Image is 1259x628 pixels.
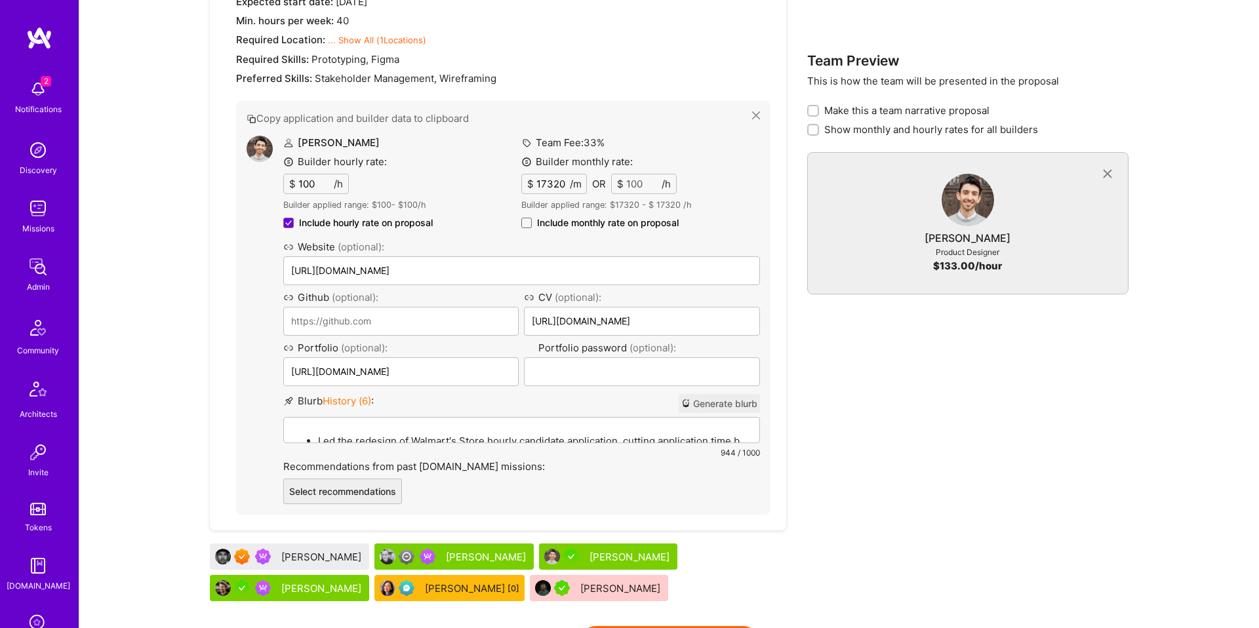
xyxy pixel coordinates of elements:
[255,549,271,564] img: Been on Mission
[590,550,672,564] div: [PERSON_NAME]
[283,341,519,355] label: Portfolio
[580,581,663,595] div: [PERSON_NAME]
[41,76,51,87] span: 2
[283,155,387,168] label: Builder hourly rate:
[570,177,582,191] span: /m
[247,111,752,125] button: Copy application and builder data to clipboard
[25,195,51,222] img: teamwork
[236,33,325,46] span: Required Location:
[25,439,51,465] img: Invite
[236,53,309,66] span: Required Skills:
[563,549,579,564] img: A.Teamer in Residence
[521,136,605,149] label: Team Fee: 33 %
[807,52,1129,69] h3: Team Preview
[20,163,57,177] div: Discovery
[234,549,250,564] img: Exceptional A.Teamer
[334,177,343,191] span: /h
[933,259,1002,273] div: $ 133.00 /hour
[281,550,364,564] div: [PERSON_NAME]
[283,307,519,336] input: https://github.com
[332,291,378,304] span: (optional):
[446,550,529,564] div: [PERSON_NAME]
[15,102,62,116] div: Notifications
[527,177,534,191] span: $
[629,342,676,354] span: (optional):
[283,199,433,211] p: Builder applied range: $ 100 - $ 100 /h
[247,114,256,124] i: icon Copy
[1100,167,1115,182] i: icon CloseGray
[283,136,380,149] label: [PERSON_NAME]
[25,76,51,102] img: bell
[617,177,624,191] span: $
[283,240,760,254] label: Website
[328,35,426,45] span: ... Show All ( 1 Locations)
[25,137,51,163] img: discovery
[283,256,760,285] input: https://website.com
[20,407,57,421] div: Architects
[420,549,435,564] img: Been on Mission
[289,177,296,191] span: $
[936,245,999,259] div: Product Designer
[236,72,312,85] span: Preferred Skills:
[679,394,760,413] button: Generate blurb
[824,104,989,117] span: Make this a team narrative proposal
[624,174,662,193] input: XX
[283,394,374,413] label: Blurb :
[17,343,59,357] div: Community
[22,376,54,407] img: Architects
[323,395,371,407] span: History ( 6 )
[399,549,414,564] img: Limited Access
[942,174,994,226] img: User Avatar
[236,14,334,27] span: Min. hours per week:
[524,341,759,355] label: Portfolio password
[255,580,271,596] img: Been on Mission
[7,579,70,593] div: [DOMAIN_NAME]
[283,290,519,304] label: Github
[234,580,250,596] img: A.Teamer in Residence
[535,580,551,596] img: User Avatar
[296,174,334,193] input: XX
[425,581,519,595] div: [PERSON_NAME]
[318,434,751,448] p: Led the redesign of Walmart's Store hourly candidate application, cutting application time by 50%...
[925,231,1010,245] div: [PERSON_NAME]
[236,14,770,28] div: 40
[281,581,364,595] div: [PERSON_NAME]
[27,280,50,294] div: Admin
[554,580,570,596] img: A.Teamer in Residence
[524,290,759,304] label: CV
[534,174,570,193] input: XX
[537,216,679,229] span: Include monthly rate on proposal
[283,479,402,504] button: Select recommendations
[380,549,395,564] img: User Avatar
[25,553,51,579] img: guide book
[681,399,690,408] i: icon CrystalBall
[28,465,49,479] div: Invite
[215,580,231,596] img: User Avatar
[338,241,384,253] span: (optional):
[508,581,519,595] sup: [0]
[236,71,770,85] div: Stakeholder Management, Wireframing
[341,342,388,354] span: (optional):
[25,520,52,534] div: Tokens
[752,111,760,119] i: icon Close
[299,216,433,229] span: Include hourly rate on proposal
[236,52,770,66] div: Prototyping, Figma
[662,177,671,191] span: /h
[521,199,759,211] p: Builder applied range: $ 17320 - $ 17320 /h
[25,254,51,280] img: admin teamwork
[30,503,46,515] img: tokens
[555,291,601,304] span: (optional):
[824,123,1038,136] span: Show monthly and hourly rates for all builders
[22,222,54,235] div: Missions
[283,460,760,473] label: Recommendations from past [DOMAIN_NAME] missions:
[807,74,1129,88] p: This is how the team will be presented in the proposal
[544,549,560,564] img: User Avatar
[215,549,231,564] img: User Avatar
[26,26,52,50] img: logo
[380,580,395,596] img: User Avatar
[247,136,273,162] img: User Avatar
[399,580,414,596] img: Evaluation Call Pending
[283,446,760,460] div: 944 / 1000
[22,312,54,343] img: Community
[592,177,606,191] div: OR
